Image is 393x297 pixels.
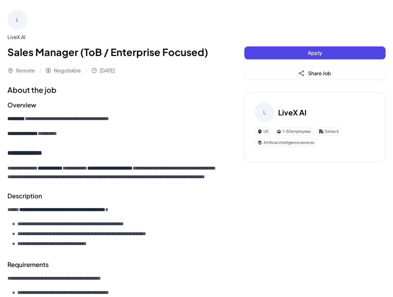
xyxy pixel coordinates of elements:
[274,127,313,136] div: 1-50 employees
[100,67,115,74] span: [DATE]
[54,67,81,74] span: Negotiable
[7,45,220,59] h1: Sales Manager (ToB / Enterprise Focused)
[255,127,271,136] div: US
[7,84,220,95] h1: About the job
[255,102,274,122] div: L
[7,33,220,41] div: LiveX AI
[244,67,386,80] button: Share Job
[308,70,331,76] span: Share Job
[7,191,220,200] h2: Description
[16,67,35,74] span: Remote
[308,49,322,56] span: Apply
[7,10,27,30] div: L
[244,46,386,59] button: Apply
[7,260,220,269] h2: Requirements
[7,100,220,110] h2: Overview
[316,127,342,136] div: Series A
[255,138,317,147] div: Artificial intelligence services
[278,107,307,118] h3: LiveX AI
